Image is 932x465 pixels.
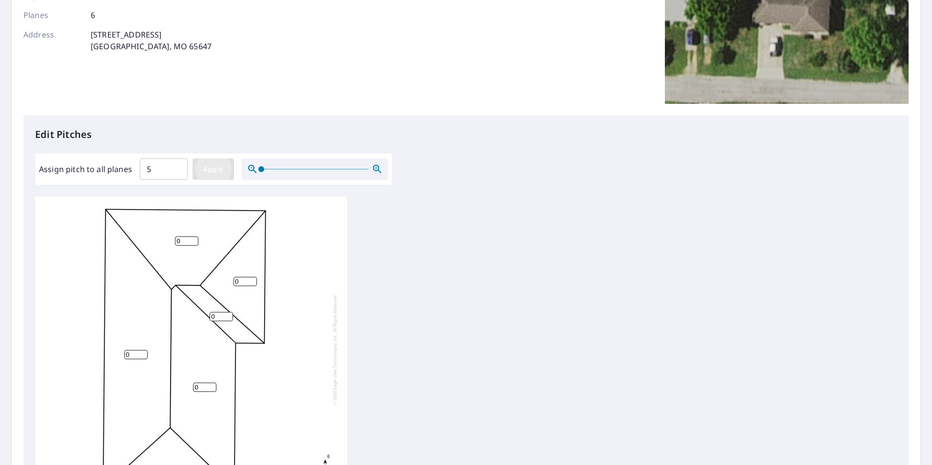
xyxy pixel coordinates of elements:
[193,158,234,180] button: Apply
[140,155,188,183] input: 00.0
[23,9,82,21] p: Planes
[200,163,226,175] span: Apply
[91,29,212,52] p: [STREET_ADDRESS] [GEOGRAPHIC_DATA], MO 65647
[39,163,132,175] label: Assign pitch to all planes
[35,127,897,142] p: Edit Pitches
[23,29,82,52] p: Address
[91,9,95,21] p: 6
